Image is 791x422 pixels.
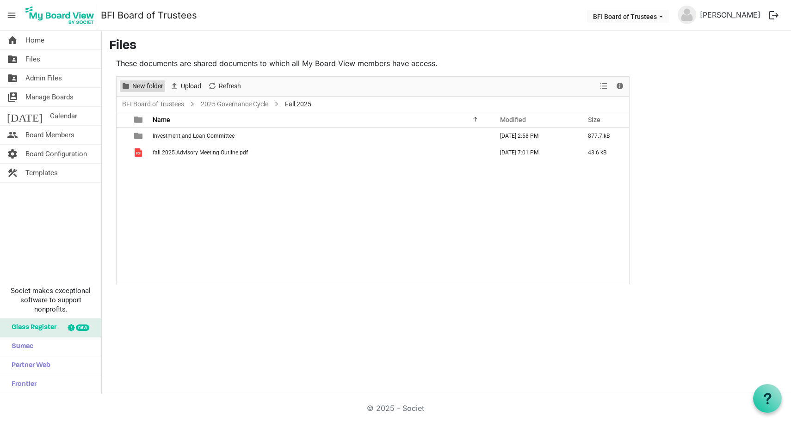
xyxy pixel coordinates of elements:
div: Details [612,77,628,96]
div: View [596,77,612,96]
a: My Board View Logo [23,4,101,27]
div: Upload [167,77,204,96]
span: Admin Files [25,69,62,87]
img: no-profile-picture.svg [678,6,696,24]
span: folder_shared [7,50,18,68]
button: New folder [120,80,165,92]
span: Partner Web [7,356,50,375]
td: Investment and Loan Committee is template cell column header Name [150,128,490,144]
td: 877.7 kB is template cell column header Size [578,128,629,144]
span: New folder [131,80,164,92]
a: © 2025 - Societ [367,404,424,413]
button: Refresh [206,80,243,92]
span: Home [25,31,44,49]
button: View dropdownbutton [598,80,609,92]
img: My Board View Logo [23,4,97,27]
a: [PERSON_NAME] [696,6,764,24]
div: New folder [118,77,167,96]
td: 43.6 kB is template cell column header Size [578,144,629,161]
span: Upload [180,80,202,92]
button: BFI Board of Trustees dropdownbutton [587,10,669,23]
button: logout [764,6,784,25]
span: Manage Boards [25,88,74,106]
div: Refresh [204,77,244,96]
p: These documents are shared documents to which all My Board View members have access. [116,58,630,69]
span: Calendar [50,107,77,125]
div: new [76,324,89,331]
span: people [7,126,18,144]
span: Files [25,50,40,68]
span: Size [588,116,600,123]
span: menu [3,6,20,24]
td: is template cell column header type [129,144,150,161]
td: September 11, 2025 7:01 PM column header Modified [490,144,578,161]
span: folder_shared [7,69,18,87]
td: September 12, 2025 2:58 PM column header Modified [490,128,578,144]
span: [DATE] [7,107,43,125]
span: Investment and Loan Committee [153,133,235,139]
span: Name [153,116,170,123]
span: Board Configuration [25,145,87,163]
a: BFI Board of Trustees [120,98,186,110]
span: Glass Register [7,318,56,337]
button: Upload [168,80,203,92]
span: switch_account [7,88,18,106]
span: construction [7,164,18,182]
td: is template cell column header type [129,128,150,144]
td: checkbox [117,128,129,144]
button: Details [614,80,626,92]
span: Templates [25,164,58,182]
span: Fall 2025 [283,98,313,110]
a: BFI Board of Trustees [101,6,197,24]
span: Modified [500,116,526,123]
span: Frontier [7,375,37,394]
span: home [7,31,18,49]
span: Board Members [25,126,74,144]
td: checkbox [117,144,129,161]
a: 2025 Governance Cycle [199,98,270,110]
span: Societ makes exceptional software to support nonprofits. [4,286,97,314]
td: fall 2025 Advisory Meeting Outline.pdf is template cell column header Name [150,144,490,161]
h3: Files [109,38,784,54]
span: settings [7,145,18,163]
span: Sumac [7,337,33,356]
span: fall 2025 Advisory Meeting Outline.pdf [153,149,248,156]
span: Refresh [218,80,242,92]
